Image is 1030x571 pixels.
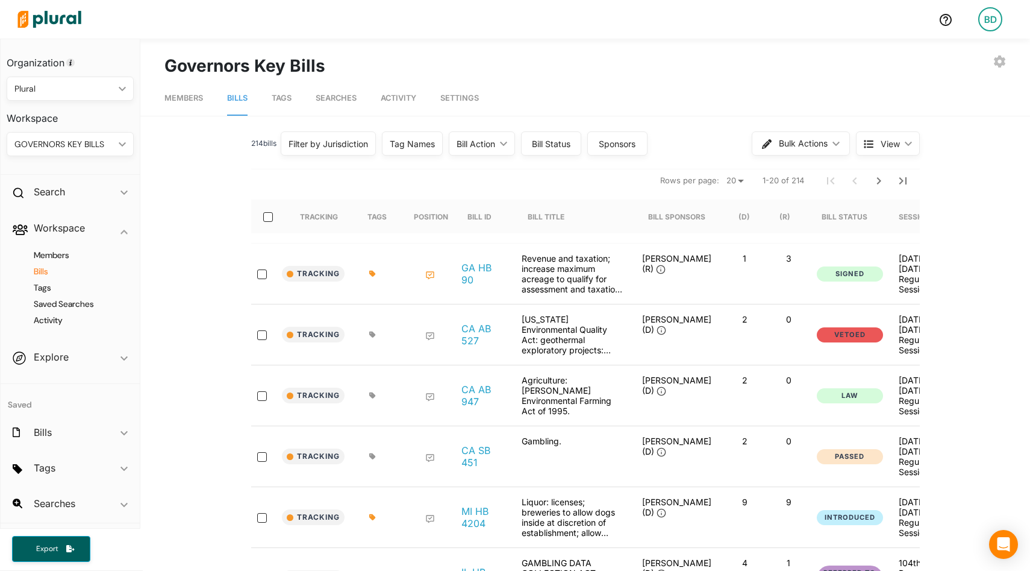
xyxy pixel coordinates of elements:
[282,266,345,282] button: Tracking
[369,270,376,277] div: Add tags
[316,93,357,103] span: Searches
[467,212,492,221] div: Bill ID
[369,514,376,521] div: Add tags
[425,514,435,524] div: Add Position Statement
[867,169,891,193] button: Next Page
[12,536,90,562] button: Export
[763,175,804,187] span: 1-20 of 214
[440,93,479,103] span: Settings
[461,444,502,468] a: CA SB 451
[289,137,368,150] div: Filter by Jurisdiction
[34,497,75,510] h2: Searches
[642,253,711,274] span: [PERSON_NAME] (R)
[300,212,338,221] div: Tracking
[843,169,867,193] button: Previous Page
[899,253,940,294] div: [DATE]-[DATE] Regular Session
[257,452,267,462] input: select-row-state-ca-20252026-sb451
[772,497,806,507] p: 9
[738,200,761,233] div: (D)
[772,436,806,446] p: 0
[457,137,495,150] div: Bill Action
[642,436,711,456] span: [PERSON_NAME] (D)
[257,513,267,523] input: select-row-state-mi-2025_2026-hb4204
[19,266,128,277] a: Bills
[272,93,292,103] span: Tags
[728,314,762,324] p: 2
[369,453,376,460] div: Add tags
[282,449,345,464] button: Tracking
[461,323,502,347] a: CA AB 527
[822,200,878,233] div: Bill Status
[978,7,1002,31] div: BD
[642,375,711,396] span: [PERSON_NAME] (D)
[528,212,564,221] div: Bill Title
[164,53,325,78] h1: Governors Key Bills
[728,253,762,263] p: 1
[34,350,69,364] h2: Explore
[779,139,828,148] span: Bulk Actions
[728,558,762,568] p: 4
[381,93,416,103] span: Activity
[772,558,806,568] p: 1
[272,81,292,116] a: Tags
[512,436,632,477] div: Gambling.
[14,138,114,151] div: GOVERNORS KEY BILLS
[34,426,52,439] h2: Bills
[648,200,705,233] div: Bill Sponsors
[642,314,711,335] span: [PERSON_NAME] (D)
[14,83,114,95] div: Plural
[461,383,502,408] a: CA AB 947
[822,212,867,221] div: Bill Status
[728,436,762,446] p: 2
[528,200,575,233] div: Bill Title
[817,388,883,403] button: Law
[282,388,345,403] button: Tracking
[899,497,940,538] div: [DATE]-[DATE] Regular Session
[899,212,930,221] div: Session
[369,331,376,338] div: Add tags
[425,393,435,402] div: Add Position Statement
[425,332,435,341] div: Add Position Statement
[19,315,128,326] a: Activity
[19,298,128,310] a: Saved Searches
[34,221,85,235] h2: Workspace
[512,253,632,294] div: Revenue and taxation; increase maximum acreage to qualify for assessment and taxation as a bona f...
[728,375,762,385] p: 2
[369,392,376,399] div: Add tags
[529,137,573,150] div: Bill Status
[461,505,502,529] a: MI HB 4204
[819,169,843,193] button: First Page
[414,200,448,233] div: Position
[512,497,632,538] div: Liquor: licenses; breweries to allow dogs inside at discretion of establishment; allow under cert...
[227,93,248,103] span: Bills
[251,139,276,148] span: 214 bill s
[19,282,128,294] a: Tags
[257,270,267,279] input: select-row-state-ga-2025_26-hb90
[164,93,203,103] span: Members
[899,200,941,233] div: Session
[738,212,750,221] div: (D)
[779,200,801,233] div: (R)
[316,81,357,116] a: Searches
[7,45,134,72] h3: Organization
[899,436,940,477] div: [DATE]-[DATE] Regular Session
[969,2,1012,36] a: BD
[660,175,719,187] span: Rows per page:
[899,375,940,416] div: [DATE]-[DATE] Regular Session
[300,200,338,233] div: Tracking
[648,212,705,221] div: Bill Sponsors
[282,509,345,525] button: Tracking
[34,185,65,198] h2: Search
[19,250,128,261] h4: Members
[989,530,1018,559] div: Open Intercom Messenger
[817,449,883,464] button: Passed
[772,253,806,263] p: 3
[512,314,632,355] div: [US_STATE] Environmental Quality Act: geothermal exploratory projects: geothermal field developme...
[899,314,940,355] div: [DATE]-[DATE] Regular Session
[282,327,345,342] button: Tracking
[425,453,435,463] div: Add Position Statement
[440,81,479,116] a: Settings
[817,510,883,525] button: Introduced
